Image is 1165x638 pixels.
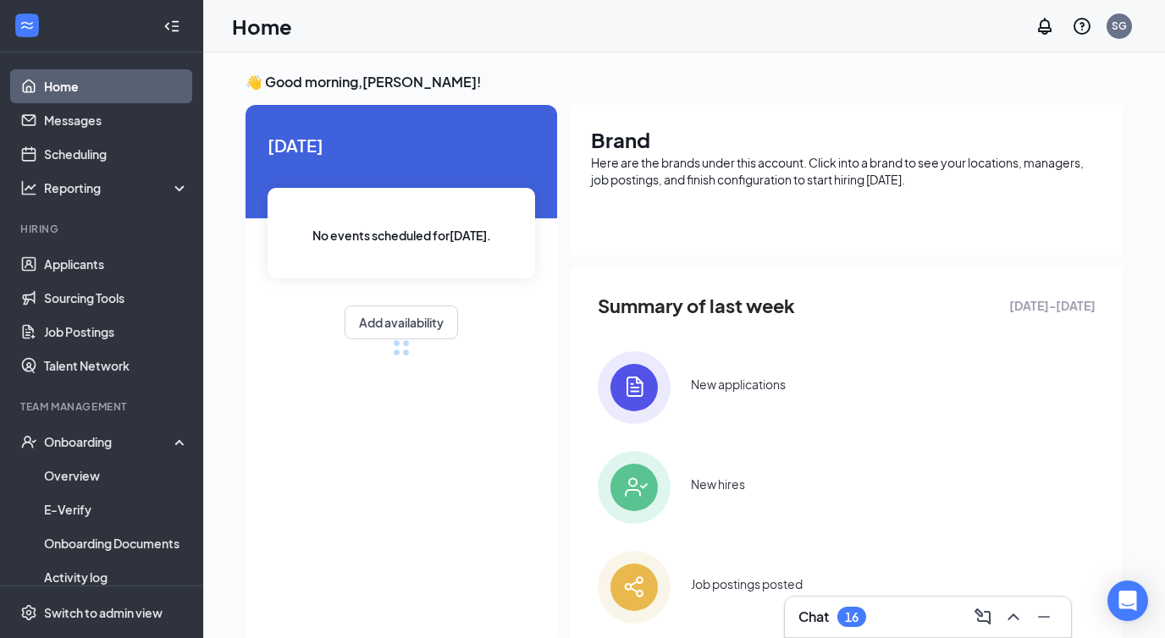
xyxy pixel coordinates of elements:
a: Talent Network [44,349,189,382]
img: icon [598,551,671,624]
div: Switch to admin view [44,604,163,621]
a: Scheduling [44,137,189,171]
a: Messages [44,103,189,137]
div: loading meetings... [393,339,410,356]
svg: QuestionInfo [1072,16,1092,36]
div: Here are the brands under this account. Click into a brand to see your locations, managers, job p... [591,154,1102,188]
a: Applicants [44,247,189,281]
a: Job Postings [44,315,189,349]
svg: WorkstreamLogo [19,17,36,34]
a: E-Verify [44,492,189,526]
div: New hires [691,476,745,492]
span: [DATE] - [DATE] [1009,296,1096,315]
svg: Settings [20,604,37,621]
a: Activity log [44,560,189,594]
h1: Brand [591,125,1102,154]
svg: ChevronUp [1003,607,1024,627]
svg: Minimize [1034,607,1054,627]
div: 16 [845,610,859,624]
div: Onboarding [44,433,174,450]
svg: Collapse [163,18,180,35]
div: Team Management [20,399,185,414]
a: Overview [44,459,189,492]
svg: ComposeMessage [973,607,993,627]
a: Sourcing Tools [44,281,189,315]
div: Hiring [20,222,185,236]
button: Minimize [1030,603,1057,630]
a: Onboarding Documents [44,526,189,560]
img: icon [598,451,671,524]
span: No events scheduled for [DATE] . [312,226,491,245]
div: SG [1112,19,1127,33]
h3: 👋 Good morning, [PERSON_NAME] ! [246,73,1123,91]
svg: UserCheck [20,433,37,450]
div: New applications [691,376,786,393]
button: ChevronUp [1000,603,1027,630]
button: Add availability [345,305,458,339]
span: Summary of last week [598,291,795,321]
h3: Chat [798,608,829,626]
span: [DATE] [268,132,535,158]
h1: Home [232,12,292,41]
img: icon [598,351,671,424]
div: Open Intercom Messenger [1107,580,1148,621]
svg: Notifications [1035,16,1055,36]
div: Job postings posted [691,575,803,592]
button: ComposeMessage [969,603,997,630]
div: Reporting [44,179,190,196]
a: Home [44,69,189,103]
svg: Analysis [20,179,37,196]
